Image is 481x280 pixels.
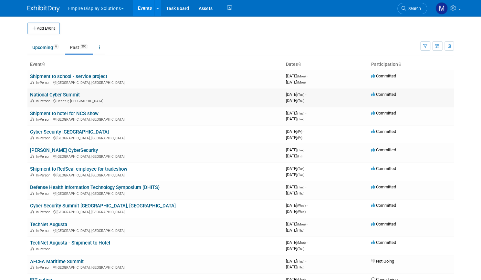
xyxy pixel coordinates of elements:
a: National Cyber Summit [30,92,80,98]
span: (Fri) [297,155,302,158]
span: Committed [371,111,396,115]
div: [GEOGRAPHIC_DATA], [GEOGRAPHIC_DATA] [30,228,281,233]
a: Upcoming6 [27,41,64,54]
th: Participation [369,59,454,70]
span: (Tue) [297,260,304,263]
a: Search [397,3,427,14]
img: In-Person Event [30,247,34,250]
span: (Mon) [297,241,306,245]
span: - [305,166,306,171]
span: [DATE] [286,98,304,103]
a: Sort by Participation Type [398,62,401,67]
span: (Tue) [297,148,304,152]
span: In-Person [36,247,52,251]
span: (Fri) [297,130,302,134]
img: In-Person Event [30,265,34,269]
span: In-Person [36,210,52,214]
span: Committed [371,240,396,245]
span: [DATE] [286,246,304,251]
span: (Wed) [297,210,306,214]
span: [DATE] [286,166,306,171]
span: In-Person [36,117,52,122]
span: - [305,147,306,152]
div: [GEOGRAPHIC_DATA], [GEOGRAPHIC_DATA] [30,191,281,196]
span: (Thu) [297,99,304,103]
a: Shipment to hotel for NCS show [30,111,99,116]
span: [DATE] [286,129,304,134]
div: [GEOGRAPHIC_DATA], [GEOGRAPHIC_DATA] [30,135,281,140]
span: [DATE] [286,116,304,121]
span: (Tue) [297,185,304,189]
span: [DATE] [286,111,306,115]
span: Not Going [371,259,394,264]
span: In-Person [36,192,52,196]
img: In-Person Event [30,117,34,121]
span: (Mon) [297,75,306,78]
span: [DATE] [286,265,304,269]
a: TechNet Augusta - Shipment to Hotel [30,240,110,246]
span: In-Person [36,136,52,140]
span: (Wed) [297,204,306,207]
span: [DATE] [286,147,306,152]
span: In-Person [36,229,52,233]
th: Dates [283,59,369,70]
span: - [305,259,306,264]
span: Committed [371,203,396,208]
span: [DATE] [286,92,306,97]
img: In-Person Event [30,210,34,213]
span: [DATE] [286,185,306,189]
img: In-Person Event [30,229,34,232]
a: TechNet Augusta [30,222,67,227]
a: Cyber Security [GEOGRAPHIC_DATA] [30,129,109,135]
span: Committed [371,129,396,134]
a: Sort by Event Name [42,62,45,67]
span: Search [406,6,421,11]
span: Committed [371,166,396,171]
img: In-Person Event [30,155,34,158]
span: [DATE] [286,259,306,264]
img: ExhibitDay [27,5,60,12]
img: Matt h [435,2,448,15]
img: In-Person Event [30,99,34,102]
span: (Mon) [297,223,306,226]
div: [GEOGRAPHIC_DATA], [GEOGRAPHIC_DATA] [30,116,281,122]
span: [DATE] [286,74,308,78]
div: [GEOGRAPHIC_DATA], [GEOGRAPHIC_DATA] [30,265,281,270]
a: Sort by Start Date [298,62,301,67]
span: [DATE] [286,80,306,85]
div: Decatur, [GEOGRAPHIC_DATA] [30,98,281,103]
a: AFCEA Maritime Summit [30,259,84,265]
span: - [303,129,304,134]
span: [DATE] [286,154,302,158]
img: In-Person Event [30,173,34,176]
a: Shipment to school - service project [30,74,107,79]
img: In-Person Event [30,192,34,195]
span: (Tue) [297,167,304,171]
span: In-Person [36,155,52,159]
span: (Tue) [297,112,304,115]
span: [DATE] [286,222,308,226]
span: Committed [371,92,396,97]
span: 205 [79,44,88,49]
span: Committed [371,222,396,226]
span: Committed [371,147,396,152]
button: Add Event [27,23,60,34]
span: (Thu) [297,229,304,232]
span: In-Person [36,81,52,85]
span: Committed [371,185,396,189]
span: [DATE] [286,191,304,195]
div: [GEOGRAPHIC_DATA], [GEOGRAPHIC_DATA] [30,80,281,85]
span: [DATE] [286,172,304,177]
img: In-Person Event [30,81,34,84]
span: - [305,92,306,97]
span: In-Person [36,99,52,103]
span: (Tue) [297,173,304,177]
a: Shipment to RedSeal employee for tradeshow [30,166,127,172]
span: Committed [371,74,396,78]
span: [DATE] [286,240,308,245]
span: (Thu) [297,247,304,251]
